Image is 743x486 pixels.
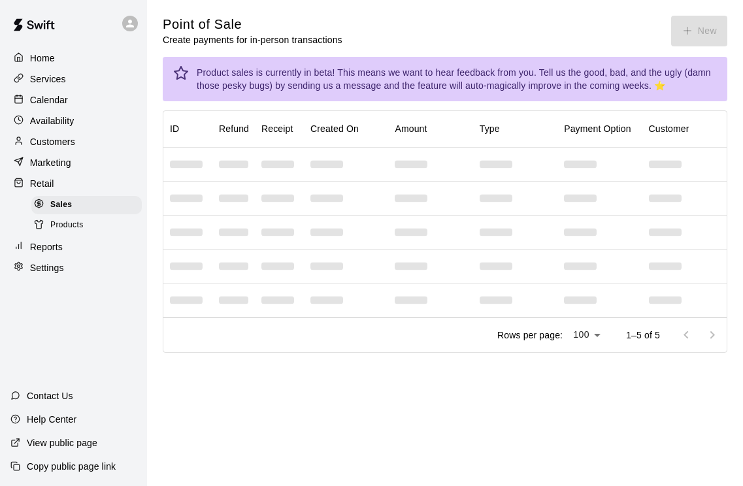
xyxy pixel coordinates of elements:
a: Retail [10,174,137,193]
div: Amount [395,110,427,147]
div: Customer [649,110,689,147]
div: Sales [31,196,142,214]
div: Payment Option [557,110,642,147]
a: Marketing [10,153,137,172]
div: Products [31,216,142,235]
a: sending us a message [288,80,381,91]
p: Settings [30,261,64,274]
a: Availability [10,111,137,131]
p: Help Center [27,413,76,426]
div: 100 [568,325,605,344]
div: Customer [642,110,727,147]
div: ID [163,110,212,147]
a: Customers [10,132,137,152]
div: ID [170,110,179,147]
div: Type [473,110,557,147]
p: Copy public page link [27,460,116,473]
p: Calendar [30,93,68,106]
div: Payment Option [564,110,631,147]
a: Settings [10,258,137,278]
p: Retail [30,177,54,190]
p: Services [30,73,66,86]
span: Sales [50,199,72,212]
p: View public page [27,436,97,449]
p: Customers [30,135,75,148]
a: Reports [10,237,137,257]
a: Calendar [10,90,137,110]
p: Marketing [30,156,71,169]
p: Create payments for in-person transactions [163,33,342,46]
a: Products [31,215,147,235]
p: Contact Us [27,389,73,402]
div: Product sales is currently in beta! This means we want to hear feedback from you. Tell us the goo... [197,61,717,97]
div: Refund [219,110,249,147]
p: Availability [30,114,74,127]
span: Products [50,219,84,232]
a: Sales [31,195,147,215]
div: Receipt [255,110,304,147]
p: Reports [30,240,63,253]
div: Amount [388,110,472,147]
a: Services [10,69,137,89]
div: Receipt [261,110,293,147]
a: Home [10,48,137,68]
h5: Point of Sale [163,16,342,33]
p: 1–5 of 5 [626,329,660,342]
p: Rows per page: [497,329,563,342]
p: Home [30,52,55,65]
div: Created On [304,110,388,147]
div: Created On [310,110,359,147]
div: Refund [212,110,255,147]
div: Type [480,110,500,147]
